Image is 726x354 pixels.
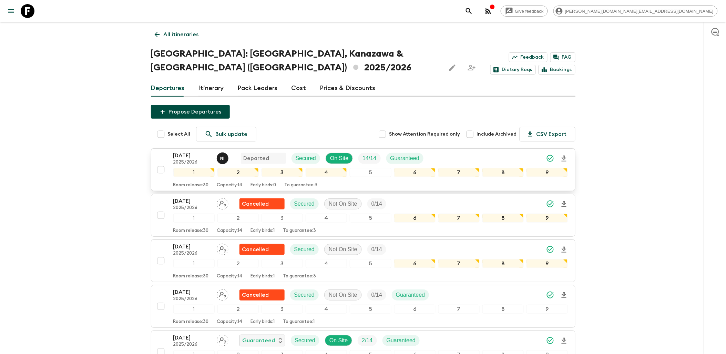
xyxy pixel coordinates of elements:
span: Assign pack leader [217,246,228,251]
div: Trip Fill [358,153,380,164]
div: 1 [173,214,215,223]
div: 4 [306,305,347,314]
p: Secured [295,336,316,345]
div: 3 [262,259,303,268]
svg: Download Onboarding [560,291,568,299]
p: 2 / 14 [362,336,372,345]
div: 4 [306,259,347,268]
p: Guaranteed [243,336,275,345]
div: Trip Fill [367,198,386,209]
p: 2025/2026 [173,251,211,256]
span: Assign pack leader [217,200,228,206]
div: Flash Pack cancellation [239,198,285,209]
p: Bulk update [216,130,248,138]
p: 2025/2026 [173,342,211,347]
div: Secured [290,198,319,209]
div: Trip Fill [367,244,386,255]
button: [DATE]2025/2026Naoya IshidaDepartedSecuredOn SiteTrip FillGuaranteed123456789Room release:30Capac... [151,148,575,191]
div: 7 [438,259,480,268]
a: Itinerary [198,80,224,97]
div: On Site [325,335,352,346]
svg: Download Onboarding [560,155,568,163]
div: 8 [482,305,524,314]
svg: Synced Successfully [546,200,554,208]
p: Capacity: 14 [217,274,243,279]
p: Capacity: 14 [217,183,243,188]
div: 6 [394,259,436,268]
svg: Download Onboarding [560,200,568,208]
a: Feedback [509,52,548,62]
span: Assign pack leader [217,291,228,297]
p: Early birds: 1 [251,319,275,325]
svg: Synced Successfully [546,336,554,345]
div: 9 [526,214,568,223]
span: Assign pack leader [217,337,228,342]
svg: Synced Successfully [546,154,554,163]
button: menu [4,4,18,18]
div: Flash Pack cancellation [239,244,285,255]
p: [DATE] [173,151,211,160]
p: Early birds: 1 [251,228,275,234]
a: Cost [292,80,306,97]
p: Departed [244,154,269,163]
p: To guarantee: 1 [283,319,315,325]
p: Early birds: 1 [251,274,275,279]
div: Not On Site [324,244,362,255]
div: 4 [306,168,347,177]
p: 14 / 14 [362,154,376,163]
svg: Synced Successfully [546,245,554,254]
div: Not On Site [324,289,362,301]
p: Capacity: 14 [217,228,243,234]
p: 2025/2026 [173,160,211,165]
a: Departures [151,80,185,97]
p: [DATE] [173,197,211,205]
span: Select All [168,131,191,138]
div: Secured [291,335,320,346]
div: 1 [173,259,215,268]
p: 0 / 14 [371,200,382,208]
div: 6 [394,305,436,314]
button: Propose Departures [151,105,230,119]
p: Room release: 30 [173,274,209,279]
a: Bookings [539,65,575,75]
p: [DATE] [173,243,211,251]
span: Share this itinerary [465,61,479,75]
div: 8 [482,168,524,177]
div: 9 [526,168,568,177]
div: Secured [290,289,319,301]
div: 4 [306,214,347,223]
div: [PERSON_NAME][DOMAIN_NAME][EMAIL_ADDRESS][DOMAIN_NAME] [553,6,718,17]
p: 2025/2026 [173,205,211,211]
p: Cancelled [242,200,269,208]
p: To guarantee: 3 [285,183,318,188]
a: Bulk update [196,127,256,141]
div: Not On Site [324,198,362,209]
div: 9 [526,259,568,268]
button: CSV Export [520,127,575,141]
div: 6 [394,168,436,177]
p: Secured [294,200,315,208]
div: 5 [350,305,391,314]
button: search adventures [462,4,476,18]
p: On Site [329,336,348,345]
div: Trip Fill [367,289,386,301]
p: 2025/2026 [173,296,211,302]
div: 7 [438,168,480,177]
p: 0 / 14 [371,291,382,299]
p: [DATE] [173,288,211,296]
p: Secured [294,245,315,254]
button: [DATE]2025/2026Assign pack leaderFlash Pack cancellationSecuredNot On SiteTrip Fill123456789Room ... [151,239,575,282]
p: Cancelled [242,245,269,254]
p: Not On Site [329,245,357,254]
p: To guarantee: 3 [283,274,316,279]
button: [DATE]2025/2026Assign pack leaderFlash Pack cancellationSecuredNot On SiteTrip FillGuaranteed1234... [151,285,575,328]
a: Dietary Reqs [490,65,536,75]
p: Room release: 30 [173,319,209,325]
span: Include Archived [477,131,517,138]
p: All itineraries [164,30,199,39]
p: Capacity: 14 [217,319,243,325]
p: On Site [330,154,348,163]
div: 2 [217,214,259,223]
div: 3 [262,214,303,223]
div: 7 [438,214,480,223]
